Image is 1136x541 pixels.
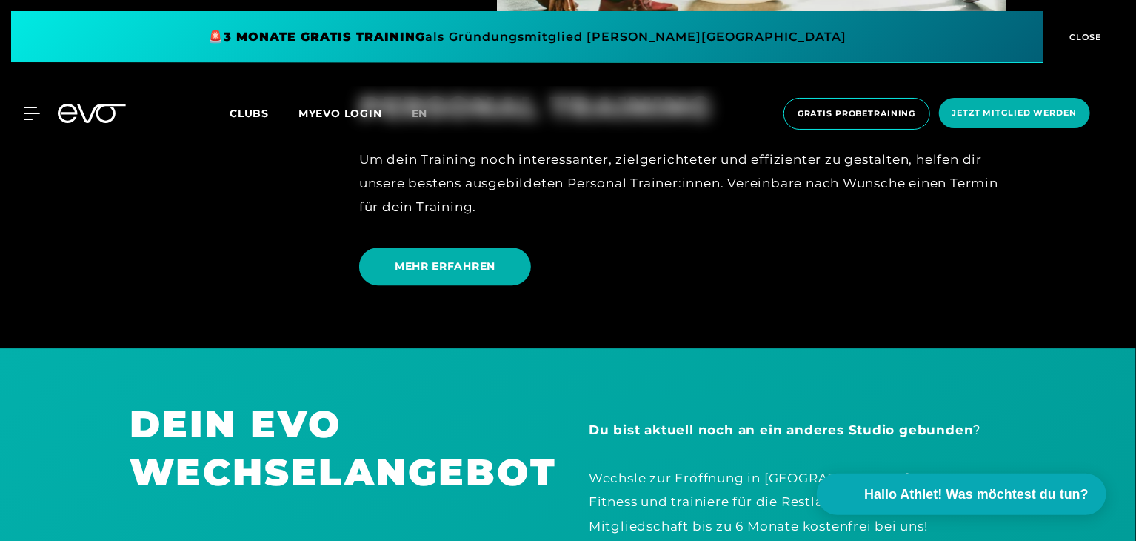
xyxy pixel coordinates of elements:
[130,400,547,497] h1: DEIN EVO WECHSELANGEBOT
[1043,11,1125,63] button: CLOSE
[359,236,537,296] a: MEHR ERFAHREN
[412,107,428,120] span: en
[952,107,1077,119] span: Jetzt Mitglied werden
[412,105,446,122] a: en
[359,147,1006,219] div: Um dein Training noch interessanter, zielgerichteter und effizienter zu gestalten, helfen dir uns...
[798,107,916,120] span: Gratis Probetraining
[589,422,974,437] strong: Du bist aktuell noch an ein anderes Studio gebunden
[298,107,382,120] a: MYEVO LOGIN
[935,98,1095,130] a: Jetzt Mitglied werden
[230,106,298,120] a: Clubs
[817,474,1106,515] button: Hallo Athlet! Was möchtest du tun?
[230,107,269,120] span: Clubs
[1066,30,1103,44] span: CLOSE
[395,259,495,274] span: MEHR ERFAHREN
[864,485,1089,505] span: Hallo Athlet! Was möchtest du tun?
[589,418,1006,537] div: ? Wechsle zur Eröffnung in [GEOGRAPHIC_DATA] zu EVO Fitness und trainiere für die Restlaufzeit de...
[779,98,935,130] a: Gratis Probetraining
